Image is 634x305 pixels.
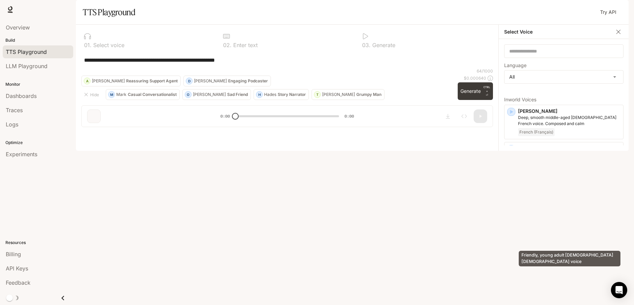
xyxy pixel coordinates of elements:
[519,251,620,266] div: Friendly, young adult [DEMOGRAPHIC_DATA] [DEMOGRAPHIC_DATA] voice
[228,79,268,83] p: Engaging Podcaster
[458,82,493,100] button: GenerateCTRL +⏎
[183,76,271,86] button: D[PERSON_NAME]Engaging Podcaster
[81,89,103,100] button: Hide
[128,93,177,97] p: Casual Conversationalist
[264,93,276,97] p: Hades
[504,70,623,83] div: All
[126,79,178,83] p: Reassuring Support Agent
[322,93,355,97] p: [PERSON_NAME]
[464,75,486,81] p: $ 0.000640
[504,63,527,68] p: Language
[518,108,620,115] p: [PERSON_NAME]
[611,282,627,298] div: Open Intercom Messenger
[518,115,620,127] p: Deep, smooth middle-aged male French voice. Composed and calm
[256,89,262,100] div: H
[254,89,309,100] button: HHadesStory Narrator
[518,128,555,136] span: French (Français)
[116,93,126,97] p: Mark
[278,93,306,97] p: Story Narrator
[84,76,90,86] div: A
[83,5,135,19] h1: TTS Playground
[518,145,620,152] p: [PERSON_NAME]
[185,89,191,100] div: O
[362,42,371,48] p: 0 3 .
[84,42,92,48] p: 0 1 .
[312,89,384,100] button: T[PERSON_NAME]Grumpy Man
[477,68,493,74] p: 64 / 1000
[182,89,251,100] button: O[PERSON_NAME]Sad Friend
[314,89,320,100] div: T
[81,76,181,86] button: A[PERSON_NAME]Reassuring Support Agent
[356,93,381,97] p: Grumpy Man
[108,89,115,100] div: M
[371,42,395,48] p: Generate
[597,5,619,19] a: Try API
[194,79,227,83] p: [PERSON_NAME]
[106,89,180,100] button: MMarkCasual Conversationalist
[92,79,125,83] p: [PERSON_NAME]
[223,42,232,48] p: 0 2 .
[483,85,490,93] p: CTRL +
[92,42,124,48] p: Select voice
[232,42,258,48] p: Enter text
[504,97,623,102] p: Inworld Voices
[193,93,226,97] p: [PERSON_NAME]
[227,93,248,97] p: Sad Friend
[483,85,490,97] p: ⏎
[186,76,192,86] div: D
